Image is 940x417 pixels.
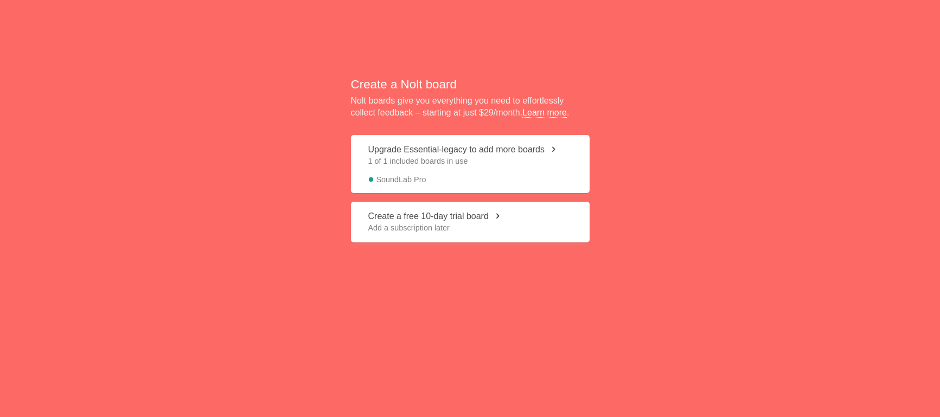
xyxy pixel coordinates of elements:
[368,222,572,233] span: Add a subscription later
[376,174,426,185] span: SoundLab Pro
[522,108,567,118] a: Learn more
[351,95,590,119] p: Nolt boards give you everything you need to effortlessly collect feedback – starting at just $ 29...
[351,76,590,93] h2: Create a Nolt board
[368,156,572,166] span: 1 of 1 included boards in use
[351,202,590,242] button: Create a free 10-day trial board Add a subscription later
[351,135,590,193] button: Upgrade Essential-legacy to add more boards 1 of 1 included boards in useSoundLab Pro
